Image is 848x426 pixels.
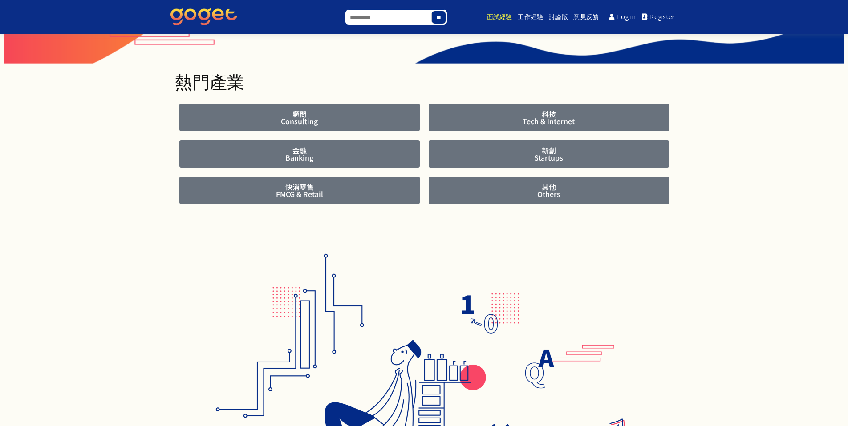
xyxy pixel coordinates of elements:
a: 意見反饋 [572,3,600,31]
a: 顧問Consulting [179,104,420,131]
a: 新創Startups [429,140,669,168]
h1: 熱門產業 [175,73,674,90]
span: 顧問 Consulting [281,110,318,125]
span: 快消零售 FMCG & Retail [276,183,323,197]
a: Register [639,7,678,27]
span: 金融 Banking [285,147,313,161]
span: 其他 Others [537,183,560,197]
nav: Main menu [470,3,678,31]
a: 討論版 [548,3,569,31]
a: 科技Tech & Internet [429,104,669,131]
img: GoGet [170,8,237,25]
a: Log in [606,7,639,27]
span: 新創 Startups [534,147,563,161]
a: 其他Others [429,177,669,204]
span: 科技 Tech & Internet [523,110,575,125]
a: 金融Banking [179,140,420,168]
a: 工作經驗 [517,3,545,31]
a: 面試經驗 [486,3,514,31]
a: 快消零售FMCG & Retail [179,177,420,204]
